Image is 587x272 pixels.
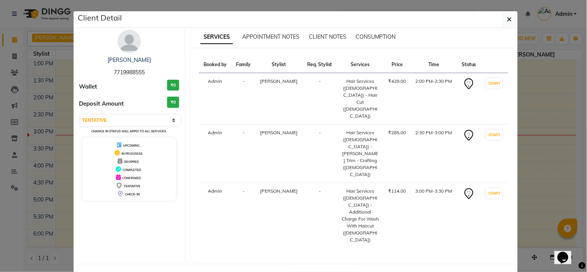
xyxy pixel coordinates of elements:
td: - [231,125,255,183]
th: Services [337,56,383,73]
span: DROPPED [124,160,139,164]
td: - [303,73,337,125]
span: CONSUMPTION [356,33,396,40]
div: ₹285.00 [388,129,406,136]
button: START [486,130,502,140]
div: ₹429.00 [388,78,406,85]
span: [PERSON_NAME] [260,188,298,194]
td: - [231,73,255,125]
span: CONFIRMED [122,176,141,180]
td: - [303,183,337,248]
td: 2:30 PM-3:00 PM [411,125,457,183]
span: [PERSON_NAME] [260,130,298,135]
a: [PERSON_NAME] [108,56,151,63]
th: Stylist [255,56,302,73]
button: START [486,79,502,88]
th: Booked by [199,56,231,73]
iframe: chat widget [554,241,579,264]
span: CHECK-IN [125,192,140,196]
td: 2:00 PM-2:30 PM [411,73,457,125]
div: Hair Services ([DEMOGRAPHIC_DATA]) - Hair Cut ([DEMOGRAPHIC_DATA]) [342,78,379,120]
span: 7719988555 [114,69,145,76]
span: APPOINTMENT NOTES [242,33,299,40]
h5: Client Detail [78,12,122,24]
span: TENTATIVE [124,184,140,188]
td: - [231,183,255,248]
td: 3:00 PM-3:30 PM [411,183,457,248]
th: Time [411,56,457,73]
span: [PERSON_NAME] [260,78,298,84]
th: Price [383,56,411,73]
span: SERVICES [200,30,233,44]
span: Wallet [79,82,98,91]
th: Req. Stylist [303,56,337,73]
span: CLIENT NOTES [309,33,346,40]
div: Hair Services ([DEMOGRAPHIC_DATA]) - [PERSON_NAME] Trim - Crafting ([DEMOGRAPHIC_DATA]) [342,129,379,178]
button: START [486,188,502,198]
span: IN PROGRESS [122,152,142,156]
td: Admin [199,183,231,248]
img: avatar [118,30,141,53]
th: Status [457,56,481,73]
th: Family [231,56,255,73]
td: Admin [199,73,231,125]
div: Hair Services ([DEMOGRAPHIC_DATA]) - Additional Charge For Wash With Haircut ([DEMOGRAPHIC_DATA]) [342,188,379,243]
h3: ₹0 [167,80,179,91]
span: UPCOMING [123,144,140,147]
td: Admin [199,125,231,183]
small: Change in status will apply to all services. [91,129,167,133]
td: - [303,125,337,183]
div: ₹114.00 [388,188,406,195]
h3: ₹0 [167,97,179,108]
span: COMPLETED [123,168,141,172]
span: Deposit Amount [79,99,124,108]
